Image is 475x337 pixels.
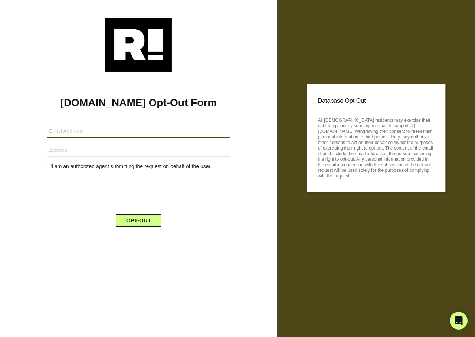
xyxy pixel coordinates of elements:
div: Open Intercom Messenger [450,312,468,330]
p: Database Opt Out [318,95,434,107]
iframe: reCAPTCHA [82,176,195,205]
p: All [DEMOGRAPHIC_DATA] residents may exercise their right to opt-out by sending an email to suppo... [318,115,434,179]
input: Email Address [47,125,230,138]
img: Retention.com [105,18,172,72]
div: I am an authorized agent submitting the request on behalf of the user. [41,163,236,170]
input: Zipcode [47,144,230,157]
h1: [DOMAIN_NAME] Opt-Out Form [11,96,266,109]
button: OPT-OUT [116,214,161,227]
